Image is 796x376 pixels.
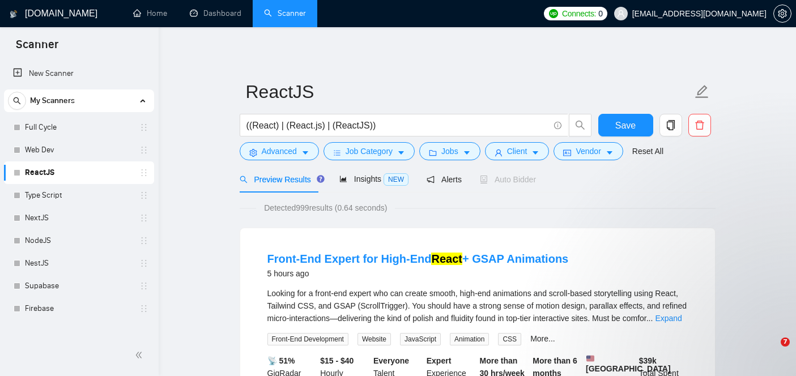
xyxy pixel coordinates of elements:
[264,8,306,18] a: searchScanner
[632,145,663,157] a: Reset All
[25,297,133,320] a: Firebase
[659,114,682,136] button: copy
[25,229,133,252] a: NodeJS
[427,356,452,365] b: Expert
[598,114,653,136] button: Save
[139,123,148,132] span: holder
[757,337,785,365] iframe: Intercom live chat
[139,281,148,290] span: holder
[256,202,395,214] span: Detected 999 results (0.64 seconds)
[316,174,326,184] div: Tooltip anchor
[384,173,408,186] span: NEW
[13,62,145,85] a: New Scanner
[507,145,527,157] span: Client
[357,333,391,345] span: Website
[25,139,133,161] a: Web Dev
[427,175,462,184] span: Alerts
[267,356,295,365] b: 📡 51%
[427,176,435,183] span: notification
[689,120,710,130] span: delete
[660,120,682,130] span: copy
[8,92,26,110] button: search
[25,161,133,184] a: ReactJS
[323,142,415,160] button: barsJob Categorycaret-down
[339,175,347,183] span: area-chart
[10,5,18,23] img: logo
[246,118,549,133] input: Search Freelance Jobs...
[320,356,354,365] b: $15 - $40
[267,267,569,280] div: 5 hours ago
[480,176,488,183] span: robot
[25,116,133,139] a: Full Cycle
[30,89,75,112] span: My Scanners
[586,354,594,362] img: 🇺🇸
[554,122,561,129] span: info-circle
[495,148,503,157] span: user
[240,176,248,183] span: search
[549,9,558,18] img: upwork-logo.png
[139,191,148,200] span: holder
[133,8,167,18] a: homeHome
[267,333,348,345] span: Front-End Development
[240,175,321,184] span: Preview Results
[531,148,539,157] span: caret-down
[373,356,409,365] b: Everyone
[615,118,636,133] span: Save
[781,337,790,347] span: 7
[339,174,408,183] span: Insights
[246,78,692,106] input: Scanner name...
[262,145,297,157] span: Advanced
[429,148,437,157] span: folder
[598,7,603,20] span: 0
[617,10,625,18] span: user
[25,207,133,229] a: NextJS
[139,146,148,155] span: holder
[480,175,536,184] span: Auto Bidder
[688,114,711,136] button: delete
[333,148,341,157] span: bars
[267,253,569,265] a: Front-End Expert for High-EndReact+ GSAP Animations
[139,213,148,223] span: holder
[7,36,67,60] span: Scanner
[346,145,393,157] span: Job Category
[139,168,148,177] span: holder
[485,142,550,160] button: userClientcaret-down
[267,289,687,323] span: Looking for a front-end expert who can create smooth, high-end animations and scroll-based storyt...
[419,142,480,160] button: folderJobscaret-down
[397,148,405,157] span: caret-down
[8,97,25,105] span: search
[606,148,614,157] span: caret-down
[569,120,591,130] span: search
[400,333,441,345] span: JavaScript
[139,259,148,268] span: holder
[774,9,791,18] span: setting
[25,184,133,207] a: Type Script
[695,84,709,99] span: edit
[4,62,154,85] li: New Scanner
[569,114,591,136] button: search
[530,334,555,343] a: More...
[25,275,133,297] a: Supabase
[498,333,521,345] span: CSS
[431,253,462,265] mark: React
[639,356,657,365] b: $ 39k
[563,148,571,157] span: idcard
[139,304,148,313] span: holder
[25,252,133,275] a: NestJS
[135,349,146,361] span: double-left
[301,148,309,157] span: caret-down
[190,8,241,18] a: dashboardDashboard
[576,145,601,157] span: Vendor
[4,89,154,320] li: My Scanners
[450,333,489,345] span: Animation
[240,142,319,160] button: settingAdvancedcaret-down
[773,5,791,23] button: setting
[562,7,596,20] span: Connects:
[586,354,671,373] b: [GEOGRAPHIC_DATA]
[267,287,688,324] div: Looking for a front-end expert who can create smooth, high-end animations and scroll-based storyt...
[554,142,623,160] button: idcardVendorcaret-down
[139,236,148,245] span: holder
[773,9,791,18] a: setting
[441,145,458,157] span: Jobs
[249,148,257,157] span: setting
